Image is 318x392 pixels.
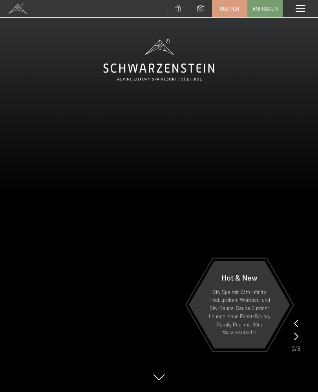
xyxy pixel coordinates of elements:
span: 2 [292,344,295,353]
span: Buchen [220,5,239,12]
span: 8 [297,344,300,353]
p: Sky Spa mit 23m Infinity Pool, großem Whirlpool und Sky-Sauna, Sauna Outdoor Lounge, neue Event-S... [208,288,271,337]
a: Hot & New Sky Spa mit 23m Infinity Pool, großem Whirlpool und Sky-Sauna, Sauna Outdoor Lounge, ne... [188,261,291,349]
span: Anfragen [252,5,278,12]
a: Anfragen [248,0,282,17]
span: Hot & New [221,273,258,282]
a: Buchen [212,0,247,17]
span: / [295,344,297,353]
